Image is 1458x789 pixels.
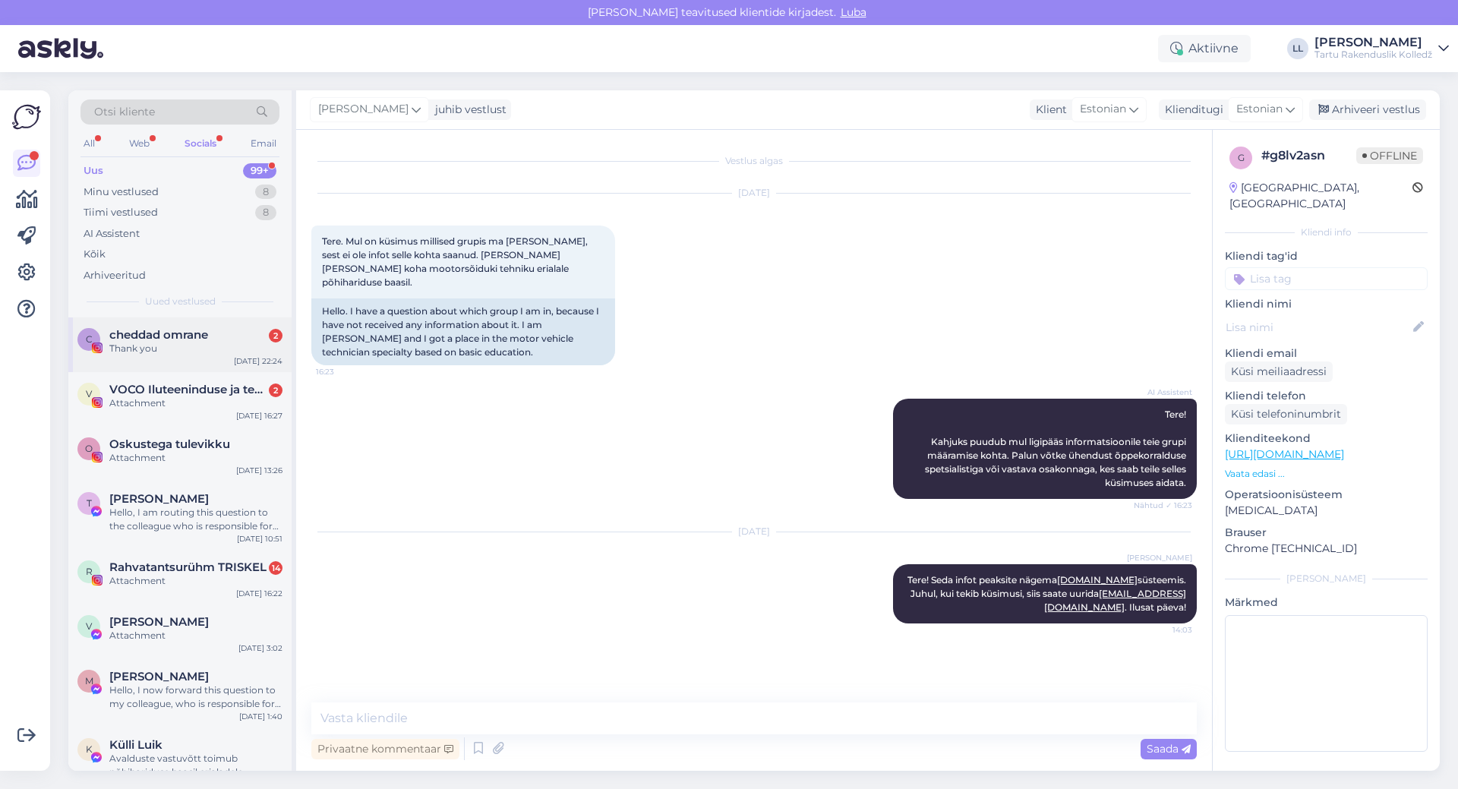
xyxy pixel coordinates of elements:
p: Chrome [TECHNICAL_ID] [1225,541,1428,557]
div: [DATE] 13:26 [236,465,282,476]
div: # g8lv2asn [1261,147,1356,165]
div: [DATE] 1:40 [239,711,282,722]
p: Kliendi telefon [1225,388,1428,404]
div: Aktiivne [1158,35,1251,62]
span: Estonian [1080,101,1126,118]
div: Vestlus algas [311,154,1197,168]
div: Attachment [109,574,282,588]
p: [MEDICAL_DATA] [1225,503,1428,519]
div: [PERSON_NAME] [1314,36,1432,49]
div: Web [126,134,153,153]
span: Tiina Jurs [109,492,209,506]
span: [PERSON_NAME] [318,101,409,118]
span: Oskustega tulevikku [109,437,230,451]
span: Saada [1147,742,1191,756]
a: [PERSON_NAME]Tartu Rakenduslik Kolledž [1314,36,1449,61]
span: cheddad omrane [109,328,208,342]
p: Klienditeekond [1225,431,1428,447]
span: Tere. Mul on küsimus millised grupis ma [PERSON_NAME], sest ei ole infot selle kohta saanud. [PER... [322,235,590,288]
div: Email [248,134,279,153]
div: [DATE] 10:51 [237,533,282,544]
span: Tere! Seda infot peaksite nägema süsteemis. Juhul, kui tekib küsimusi, siis saate uurida . Ilusat... [907,574,1188,613]
p: Kliendi email [1225,346,1428,361]
span: Offline [1356,147,1423,164]
div: Kõik [84,247,106,262]
span: Luba [836,5,871,19]
a: [EMAIL_ADDRESS][DOMAIN_NAME] [1044,588,1186,613]
div: Attachment [109,629,282,642]
div: 8 [255,205,276,220]
div: [GEOGRAPHIC_DATA], [GEOGRAPHIC_DATA] [1229,180,1412,212]
input: Lisa tag [1225,267,1428,290]
div: 2 [269,383,282,397]
div: juhib vestlust [429,102,507,118]
div: [DATE] 3:02 [238,642,282,654]
span: AI Assistent [1135,387,1192,398]
span: Vladimir Baskakov [109,615,209,629]
div: 14 [269,561,282,575]
div: Attachment [109,451,282,465]
span: 14:03 [1135,624,1192,636]
div: Küsi meiliaadressi [1225,361,1333,382]
span: Otsi kliente [94,104,155,120]
img: Askly Logo [12,103,41,131]
p: Brauser [1225,525,1428,541]
div: [DATE] 16:22 [236,588,282,599]
input: Lisa nimi [1226,319,1410,336]
p: Kliendi tag'id [1225,248,1428,264]
div: Arhiveeri vestlus [1309,99,1426,120]
span: c [86,333,93,345]
span: 16:23 [316,366,373,377]
div: [DATE] [311,186,1197,200]
span: [PERSON_NAME] [1127,552,1192,563]
div: Attachment [109,396,282,410]
span: V [86,620,92,632]
span: R [86,566,93,577]
a: [URL][DOMAIN_NAME] [1225,447,1344,461]
span: Rahvatantsurühm TRISKEL [109,560,267,574]
span: O [85,443,93,454]
span: Külli Luik [109,738,163,752]
div: [DATE] [311,525,1197,538]
div: [DATE] 16:27 [236,410,282,421]
div: Klienditugi [1159,102,1223,118]
div: Arhiveeritud [84,268,146,283]
div: Klient [1030,102,1067,118]
span: Estonian [1236,101,1283,118]
div: 99+ [243,163,276,178]
div: 8 [255,185,276,200]
span: Nähtud ✓ 16:23 [1134,500,1192,511]
div: Tiimi vestlused [84,205,158,220]
div: Kliendi info [1225,226,1428,239]
p: Kliendi nimi [1225,296,1428,312]
p: Operatsioonisüsteem [1225,487,1428,503]
p: Märkmed [1225,595,1428,611]
div: Hello. I have a question about which group I am in, because I have not received any information a... [311,298,615,365]
span: Maria Zelinskaja [109,670,209,683]
span: V [86,388,92,399]
div: LL [1287,38,1308,59]
span: M [85,675,93,686]
div: AI Assistent [84,226,140,241]
div: Tartu Rakenduslik Kolledž [1314,49,1432,61]
a: [DOMAIN_NAME] [1057,574,1138,585]
div: Uus [84,163,103,178]
div: [PERSON_NAME] [1225,572,1428,585]
div: Minu vestlused [84,185,159,200]
div: Thank you [109,342,282,355]
div: Küsi telefoninumbrit [1225,404,1347,424]
div: Hello, I am routing this question to the colleague who is responsible for this topic. The reply m... [109,506,282,533]
div: Socials [181,134,219,153]
div: [DATE] 22:24 [234,355,282,367]
span: Uued vestlused [145,295,216,308]
span: g [1238,152,1245,163]
p: Vaata edasi ... [1225,467,1428,481]
div: Hello, I now forward this question to my colleague, who is responsible for this. The reply will b... [109,683,282,711]
span: K [86,743,93,755]
span: T [87,497,92,509]
div: 2 [269,329,282,342]
div: Privaatne kommentaar [311,739,459,759]
div: All [80,134,98,153]
span: VOCO Iluteeninduse ja tekstiili osakond [109,383,267,396]
div: Avalduste vastuvõtt toimub põhihariduse baasil erialadele ajavahemikul [DATE]–[DATE] ja keskharid... [109,752,282,779]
